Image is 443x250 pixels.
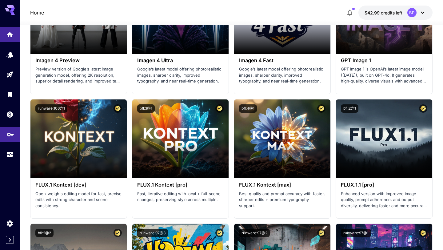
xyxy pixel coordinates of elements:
p: Google’s latest model offering photorealistic images, sharper clarity, improved typography, and n... [239,66,325,84]
p: Preview version of Google’s latest image generation model, offering 2K resolution, superior detai... [35,66,122,84]
h3: FLUX.1 Kontext [max] [239,182,325,188]
button: Certified Model – Vetted for best performance and includes a commercial license. [215,229,224,237]
img: alt [234,99,330,178]
h3: FLUX.1 Kontext [pro] [137,182,224,188]
button: Certified Model – Vetted for best performance and includes a commercial license. [114,104,122,113]
p: GPT Image 1 is OpenAI’s latest image model ([DATE]), built on GPT‑4o. It generates high‑quality, ... [341,66,427,84]
button: bfl:3@1 [137,104,155,113]
button: $42.9939BP [358,6,433,20]
h3: FLUX.1.1 [pro] [341,182,427,188]
h3: GPT Image 1 [341,58,427,63]
div: Playground [6,71,14,79]
p: Open-weights editing model for fast, precise edits with strong character and scene consistency. [35,191,122,209]
button: bfl:2@1 [341,104,358,113]
button: Certified Model – Vetted for best performance and includes a commercial license. [215,104,224,113]
button: runware:97@3 [137,229,168,237]
button: Certified Model – Vetted for best performance and includes a commercial license. [317,229,325,237]
button: runware:106@1 [35,104,67,113]
p: Best quality and prompt accuracy with faster, sharper edits + premium typography support. [239,191,325,209]
h3: FLUX.1 Kontext [dev] [35,182,122,188]
button: Certified Model – Vetted for best performance and includes a commercial license. [419,104,427,113]
button: runware:97@1 [341,229,371,237]
p: Google’s latest model offering photorealistic images, sharper clarity, improved typography, and n... [137,66,224,84]
button: Expand sidebar [6,236,14,244]
h3: Imagen 4 Ultra [137,58,224,63]
button: Certified Model – Vetted for best performance and includes a commercial license. [317,104,325,113]
img: alt [336,99,432,178]
button: Certified Model – Vetted for best performance and includes a commercial license. [419,229,427,237]
a: Home [30,9,44,16]
nav: breadcrumb [30,9,44,16]
div: Wallet [6,111,14,118]
div: Library [6,91,14,98]
div: Home [6,29,14,37]
button: bfl:2@2 [35,229,54,237]
span: $42.99 [365,10,381,15]
div: BP [407,8,417,17]
span: credits left [381,10,402,15]
img: alt [30,99,127,178]
h3: Imagen 4 Fast [239,58,325,63]
div: API Keys [7,129,14,136]
button: runware:97@2 [239,229,270,237]
h3: Imagen 4 Preview [35,58,122,63]
div: $42.9939 [365,10,402,16]
p: Fast, iterative editing with local + full-scene changes, preserving style across multiple. [137,191,224,203]
div: Usage [6,151,14,158]
img: alt [132,99,229,178]
button: bfl:4@1 [239,104,257,113]
button: Certified Model – Vetted for best performance and includes a commercial license. [114,229,122,237]
p: Enhanced version with improved image quality, prompt adherence, and output diversity, delivering ... [341,191,427,209]
div: Settings [6,220,14,227]
div: Models [6,49,14,57]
